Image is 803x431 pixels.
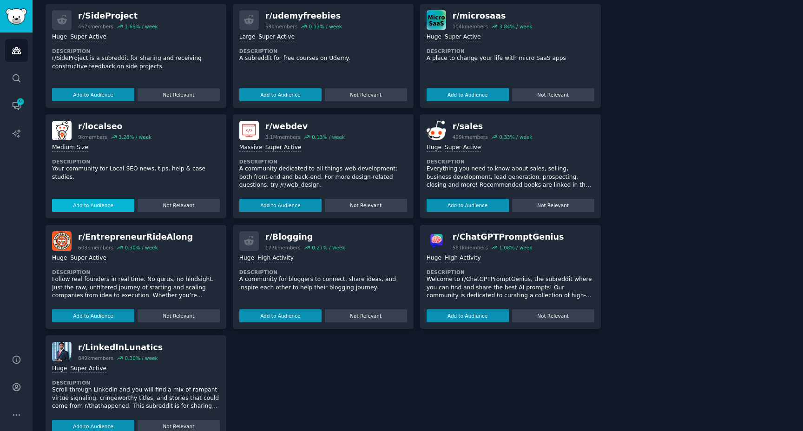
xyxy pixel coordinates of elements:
[239,48,407,54] dt: Description
[427,275,594,300] p: Welcome to r/ChatGPTPromptGenius, the subreddit where you can find and share the best AI prompts!...
[427,158,594,165] dt: Description
[265,244,301,251] div: 177k members
[125,355,158,361] div: 0.30 % / week
[265,144,302,152] div: Super Active
[239,88,322,101] button: Add to Audience
[309,23,342,30] div: 0.13 % / week
[6,8,27,25] img: GummySearch logo
[427,48,594,54] dt: Description
[453,231,564,243] div: r/ ChatGPTPromptGenius
[427,10,446,30] img: microsaas
[78,134,107,140] div: 9k members
[427,121,446,140] img: sales
[138,88,220,101] button: Not Relevant
[70,254,106,263] div: Super Active
[52,254,67,263] div: Huge
[52,269,220,275] dt: Description
[265,231,345,243] div: r/ Blogging
[453,134,488,140] div: 499k members
[78,244,113,251] div: 603k members
[239,165,407,189] p: A community dedicated to all things web development: both front-end and back-end. For more design...
[427,88,509,101] button: Add to Audience
[138,199,220,212] button: Not Relevant
[78,355,113,361] div: 849k members
[512,199,594,212] button: Not Relevant
[239,199,322,212] button: Add to Audience
[265,121,345,132] div: r/ webdev
[512,88,594,101] button: Not Relevant
[52,342,72,361] img: LinkedInLunatics
[78,10,158,22] div: r/ SideProject
[5,94,28,117] a: 9
[453,244,488,251] div: 581k members
[312,134,345,140] div: 0.13 % / week
[499,134,532,140] div: 0.33 % / week
[312,244,345,251] div: 0.27 % / week
[52,121,72,140] img: localseo
[325,88,407,101] button: Not Relevant
[239,33,255,42] div: Large
[78,231,193,243] div: r/ EntrepreneurRideAlong
[427,33,441,42] div: Huge
[52,165,220,181] p: Your community for Local SEO news, tips, help & case studies.
[239,275,407,292] p: A community for bloggers to connect, share ideas, and inspire each other to help their blogging j...
[52,54,220,71] p: r/SideProject is a subreddit for sharing and receiving constructive feedback on side projects.
[427,254,441,263] div: Huge
[52,386,220,411] p: Scroll through LinkedIn and you will find a mix of rampant virtue signaling, cringeworthy titles,...
[265,23,297,30] div: 59k members
[427,165,594,189] p: Everything you need to know about sales, selling, business development, lead generation, prospect...
[325,309,407,322] button: Not Relevant
[70,365,106,373] div: Super Active
[52,158,220,165] dt: Description
[445,254,481,263] div: High Activity
[239,309,322,322] button: Add to Audience
[239,158,407,165] dt: Description
[445,33,481,42] div: Super Active
[239,144,262,152] div: Massive
[138,309,220,322] button: Not Relevant
[239,269,407,275] dt: Description
[78,23,113,30] div: 462k members
[52,144,88,152] div: Medium Size
[52,309,134,322] button: Add to Audience
[125,23,158,30] div: 1.65 % / week
[445,144,481,152] div: Super Active
[427,144,441,152] div: Huge
[427,199,509,212] button: Add to Audience
[239,54,407,63] p: A subreddit for free courses on Udemy.
[52,48,220,54] dt: Description
[70,33,106,42] div: Super Active
[118,134,151,140] div: 3.28 % / week
[453,121,533,132] div: r/ sales
[257,254,294,263] div: High Activity
[453,23,488,30] div: 104k members
[427,54,594,63] p: A place to change your life with micro SaaS apps
[258,33,295,42] div: Super Active
[325,199,407,212] button: Not Relevant
[125,244,158,251] div: 0.30 % / week
[239,121,259,140] img: webdev
[52,199,134,212] button: Add to Audience
[265,10,342,22] div: r/ udemyfreebies
[499,244,532,251] div: 1.08 % / week
[265,134,301,140] div: 3.1M members
[52,379,220,386] dt: Description
[52,88,134,101] button: Add to Audience
[52,275,220,300] p: Follow real founders in real time. No gurus, no hindsight. Just the raw, unfiltered journey of st...
[52,231,72,251] img: EntrepreneurRideAlong
[512,309,594,322] button: Not Relevant
[78,121,151,132] div: r/ localseo
[427,309,509,322] button: Add to Audience
[52,33,67,42] div: Huge
[52,365,67,373] div: Huge
[453,10,533,22] div: r/ microsaas
[239,254,254,263] div: Huge
[78,342,163,353] div: r/ LinkedInLunatics
[499,23,532,30] div: 3.84 % / week
[427,231,446,251] img: ChatGPTPromptGenius
[427,269,594,275] dt: Description
[16,98,25,105] span: 9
